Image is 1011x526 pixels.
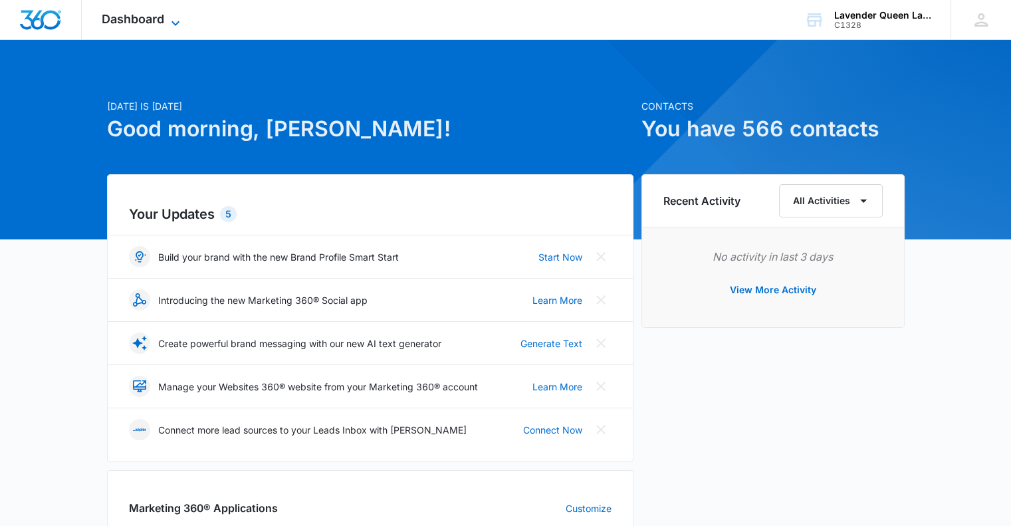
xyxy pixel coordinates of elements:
button: Close [590,332,612,354]
p: No activity in last 3 days [663,249,883,265]
p: Build your brand with the new Brand Profile Smart Start [158,250,399,264]
p: Introducing the new Marketing 360® Social app [158,293,368,307]
button: Close [590,376,612,397]
a: Generate Text [520,336,582,350]
p: Connect more lead sources to your Leads Inbox with [PERSON_NAME] [158,423,467,437]
p: [DATE] is [DATE] [107,99,633,113]
a: Start Now [538,250,582,264]
div: account name [834,10,931,21]
div: account id [834,21,931,30]
a: Connect Now [523,423,582,437]
button: Close [590,246,612,267]
span: Dashboard [102,12,164,26]
h6: Recent Activity [663,193,740,209]
a: Learn More [532,293,582,307]
h1: You have 566 contacts [641,113,905,145]
button: Close [590,419,612,440]
button: All Activities [779,184,883,217]
h2: Marketing 360® Applications [129,500,278,516]
a: Customize [566,501,612,515]
h2: Your Updates [129,204,612,224]
h1: Good morning, [PERSON_NAME]! [107,113,633,145]
div: 5 [220,206,237,222]
p: Contacts [641,99,905,113]
a: Learn More [532,380,582,394]
p: Manage your Websites 360® website from your Marketing 360® account [158,380,478,394]
p: Create powerful brand messaging with our new AI text generator [158,336,441,350]
button: View More Activity [717,274,830,306]
button: Close [590,289,612,311]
